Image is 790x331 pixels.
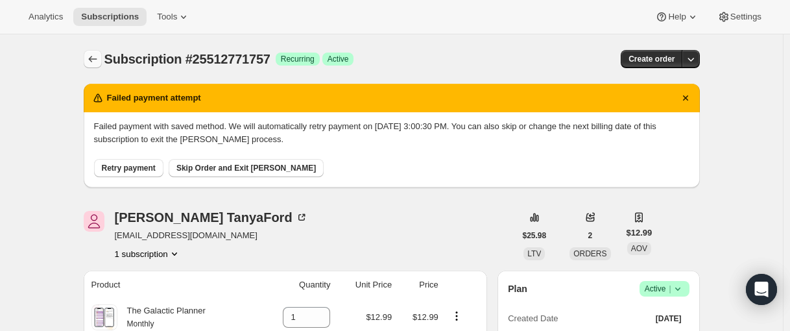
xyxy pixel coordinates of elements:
th: Quantity [258,271,335,299]
button: Dismiss notification [676,89,695,107]
span: | [669,284,671,294]
span: AOV [631,244,647,253]
span: Help [668,12,686,22]
p: Failed payment with saved method. We will automatically retry payment on [DATE] 3:00:30 PM. You c... [94,120,689,146]
span: LTV [527,249,541,258]
div: [PERSON_NAME] TanyaFord [115,211,308,224]
button: Retry payment [94,159,163,177]
span: Recurring [281,54,315,64]
span: [DATE] [656,313,682,324]
img: product img [93,304,115,330]
button: Help [647,8,706,26]
button: $25.98 [515,227,555,245]
span: ORDERS [573,249,606,258]
span: $12.99 [366,312,392,322]
span: Subscription #25512771757 [104,52,270,66]
h2: Failed payment attempt [107,92,201,104]
span: Created Date [508,312,558,325]
span: Create order [628,54,675,64]
span: Analytics [29,12,63,22]
button: Settings [710,8,769,26]
button: 2 [581,227,601,245]
span: $25.98 [523,230,547,241]
small: Monthly [127,319,154,328]
div: Open Intercom Messenger [746,274,777,305]
span: Settings [730,12,761,22]
span: Active [328,54,349,64]
button: [DATE] [648,310,689,328]
div: The Galactic Planner [117,304,206,330]
th: Price [396,271,442,299]
button: Skip Order and Exit [PERSON_NAME] [169,159,324,177]
button: Product actions [115,247,181,260]
span: Subscriptions [81,12,139,22]
span: Retry payment [102,163,156,173]
button: Analytics [21,8,71,26]
span: 2 [588,230,593,241]
button: Subscriptions [84,50,102,68]
button: Subscriptions [73,8,147,26]
th: Product [84,271,258,299]
button: Create order [621,50,682,68]
h2: Plan [508,282,527,295]
span: [EMAIL_ADDRESS][DOMAIN_NAME] [115,229,308,242]
span: $12.99 [627,227,652,239]
span: Tools [157,12,177,22]
button: Tools [149,8,198,26]
span: Skip Order and Exit [PERSON_NAME] [176,163,316,173]
button: Product actions [446,309,467,323]
span: $12.99 [413,312,438,322]
th: Unit Price [334,271,396,299]
span: Tanya TanyaFord [84,211,104,232]
span: Active [645,282,684,295]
